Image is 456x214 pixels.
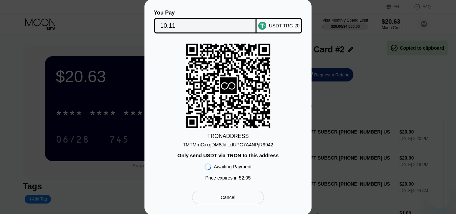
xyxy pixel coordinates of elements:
[177,152,278,158] div: Only send USDT via TRON to this address
[429,187,451,209] iframe: Button to launch messaging window
[207,133,249,139] div: TRON ADDRESS
[205,175,251,181] div: Price expires in
[239,175,251,181] span: 52 : 05
[269,23,300,28] div: USDT TRC-20
[155,10,301,33] div: You PayUSDT TRC-20
[214,164,252,169] div: Awaiting Payment
[183,142,273,147] div: TMTMrnCxxgDM8Jd...dUPG7A4NPjR9942
[192,191,264,204] div: Cancel
[221,194,236,200] div: Cancel
[154,10,257,16] div: You Pay
[183,139,273,147] div: TMTMrnCxxgDM8Jd...dUPG7A4NPjR9942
